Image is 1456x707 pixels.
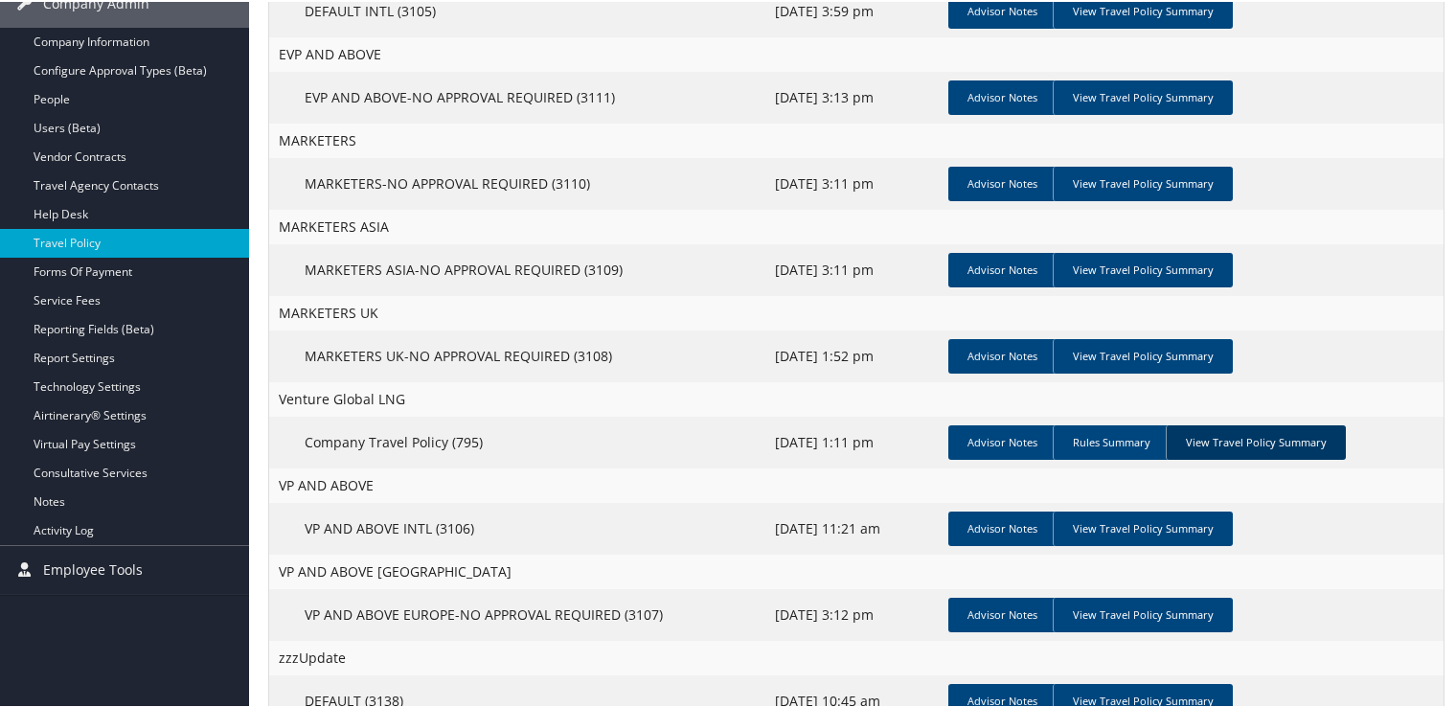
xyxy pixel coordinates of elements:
a: View Travel Policy Summary [1053,510,1233,544]
td: zzzUpdate [269,639,1444,673]
td: MARKETERS ASIA [269,208,1444,242]
td: [DATE] 3:11 pm [765,156,941,208]
td: MARKETERS [269,122,1444,156]
a: Advisor Notes [948,79,1057,113]
td: [DATE] 3:12 pm [765,587,941,639]
span: Employee Tools [43,544,143,592]
td: VP AND ABOVE EUROPE-NO APPROVAL REQUIRED (3107) [269,587,765,639]
a: Advisor Notes [948,337,1057,372]
td: Venture Global LNG [269,380,1444,415]
td: [DATE] 3:13 pm [765,70,941,122]
a: Advisor Notes [948,510,1057,544]
a: Advisor Notes [948,251,1057,285]
td: [DATE] 3:11 pm [765,242,941,294]
td: [DATE] 1:11 pm [765,415,941,467]
td: MARKETERS-NO APPROVAL REQUIRED (3110) [269,156,765,208]
td: Company Travel Policy (795) [269,415,765,467]
a: View Travel Policy Summary [1166,423,1346,458]
a: Advisor Notes [948,596,1057,630]
a: Advisor Notes [948,423,1057,458]
a: View Travel Policy Summary [1053,165,1233,199]
td: MARKETERS UK [269,294,1444,329]
td: EVP AND ABOVE [269,35,1444,70]
td: EVP AND ABOVE-NO APPROVAL REQUIRED (3111) [269,70,765,122]
td: VP AND ABOVE [269,467,1444,501]
a: View Travel Policy Summary [1053,337,1233,372]
a: View Travel Policy Summary [1053,251,1233,285]
a: View Travel Policy Summary [1053,79,1233,113]
td: [DATE] 11:21 am [765,501,941,553]
td: VP AND ABOVE [GEOGRAPHIC_DATA] [269,553,1444,587]
a: View Travel Policy Summary [1053,596,1233,630]
td: [DATE] 1:52 pm [765,329,941,380]
a: Rules Summary [1053,423,1170,458]
td: MARKETERS ASIA-NO APPROVAL REQUIRED (3109) [269,242,765,294]
td: MARKETERS UK-NO APPROVAL REQUIRED (3108) [269,329,765,380]
a: Advisor Notes [948,165,1057,199]
td: VP AND ABOVE INTL (3106) [269,501,765,553]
